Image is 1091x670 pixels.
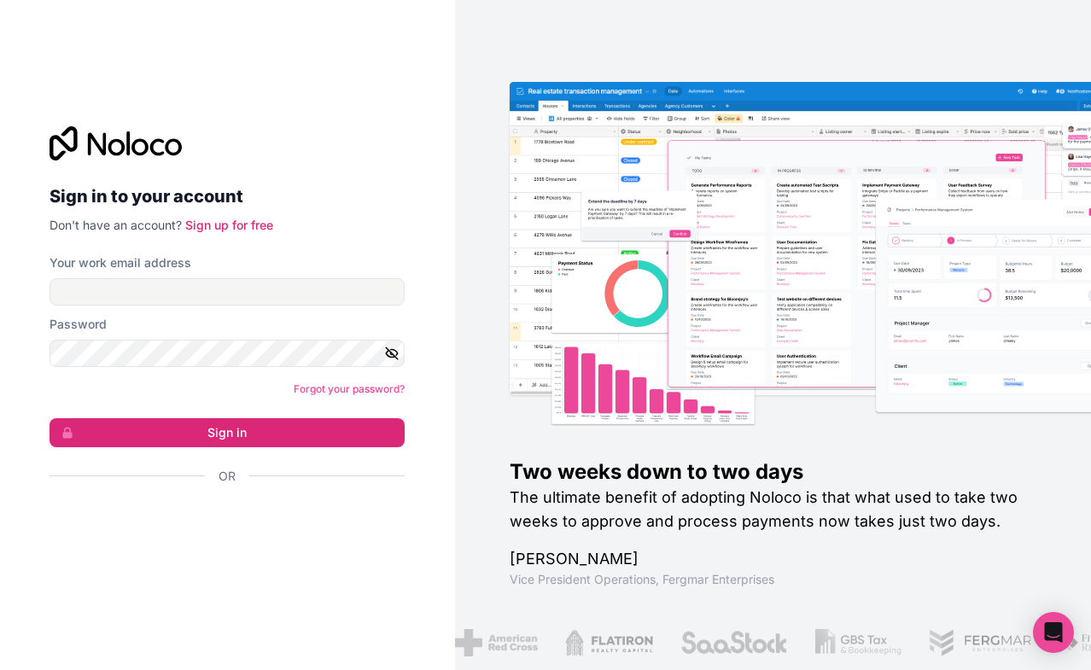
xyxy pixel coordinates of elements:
a: Sign up for free [185,218,273,232]
h2: Sign in to your account [50,181,405,212]
h1: Two weeks down to two days [510,458,1037,486]
img: /assets/fergmar-CudnrXN5.png [929,629,1033,656]
label: Your work email address [50,254,191,271]
img: /assets/flatiron-C8eUkumj.png [565,629,654,656]
input: Email address [50,278,405,306]
span: Or [219,468,236,485]
div: Open Intercom Messenger [1033,612,1074,653]
img: /assets/gbstax-C-GtDUiK.png [815,629,902,656]
img: /assets/american-red-cross-BAupjrZR.png [455,629,538,656]
a: Forgot your password? [294,382,405,395]
iframe: Sign in with Google Button [41,504,400,541]
label: Password [50,316,107,333]
span: Don't have an account? [50,218,182,232]
h1: [PERSON_NAME] [510,547,1037,571]
input: Password [50,340,405,367]
h1: Vice President Operations , Fergmar Enterprises [510,571,1037,588]
img: /assets/saastock-C6Zbiodz.png [680,629,788,656]
button: Sign in [50,418,405,447]
h2: The ultimate benefit of adopting Noloco is that what used to take two weeks to approve and proces... [510,486,1037,533]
